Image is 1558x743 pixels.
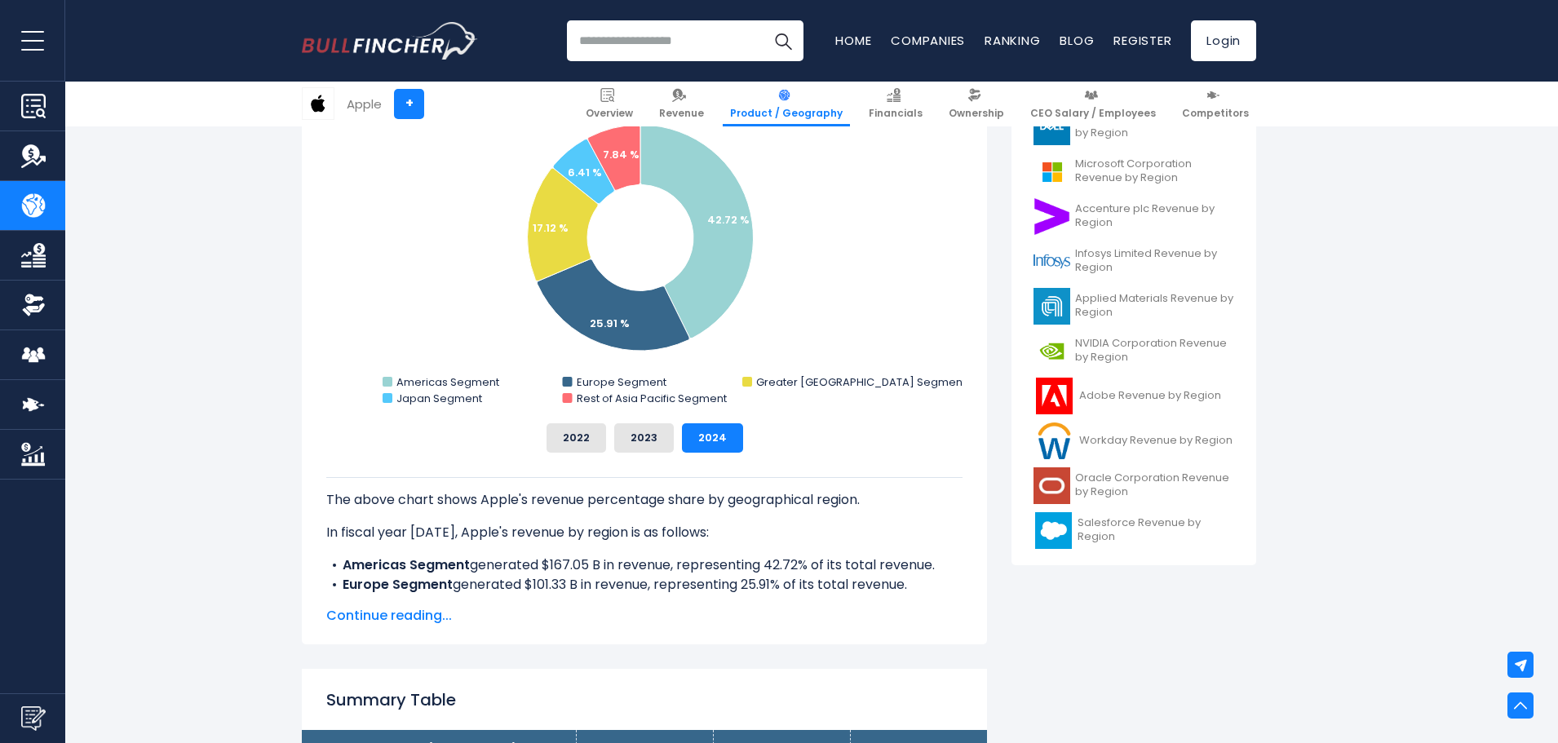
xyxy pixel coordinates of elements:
a: Revenue [652,82,711,126]
img: MSFT logo [1034,153,1070,190]
img: ORCL logo [1034,467,1070,504]
li: generated $66.95 B in revenue, representing 17.12% of its total revenue. [326,595,963,634]
img: Ownership [21,293,46,317]
a: Register [1113,32,1171,49]
li: generated $167.05 B in revenue, representing 42.72% of its total revenue. [326,555,963,575]
button: 2022 [547,423,606,453]
a: Workday Revenue by Region [1024,418,1244,463]
text: Europe Segment [577,374,666,390]
a: Applied Materials Revenue by Region [1024,284,1244,329]
b: Americas Segment [343,555,470,574]
a: Companies [891,32,965,49]
span: Infosys Limited Revenue by Region [1075,247,1234,275]
img: AMAT logo [1034,288,1070,325]
p: In fiscal year [DATE], Apple's revenue by region is as follows: [326,523,963,542]
a: Ownership [941,82,1011,126]
span: Financials [869,107,923,120]
span: Applied Materials Revenue by Region [1075,292,1234,320]
span: CEO Salary / Employees [1030,107,1156,120]
span: Revenue [659,107,704,120]
span: Competitors [1182,107,1249,120]
img: DELL logo [1034,108,1070,145]
span: Workday Revenue by Region [1079,434,1233,448]
text: 6.41 % [568,165,602,180]
span: Dell Technologies Revenue by Region [1075,113,1234,140]
img: CRM logo [1034,512,1073,549]
button: Search [763,20,803,61]
img: INFY logo [1034,243,1070,280]
a: Infosys Limited Revenue by Region [1024,239,1244,284]
img: ACN logo [1034,198,1070,235]
h2: Summary Table [326,688,963,712]
img: AAPL logo [303,88,334,119]
text: 42.72 % [707,212,750,228]
span: Continue reading... [326,606,963,626]
img: NVDA logo [1034,333,1070,369]
a: Accenture plc Revenue by Region [1024,194,1244,239]
b: Greater [GEOGRAPHIC_DATA] Segment [343,595,609,613]
span: Adobe Revenue by Region [1079,389,1221,403]
svg: Apple's Revenue Share by Region [326,84,963,410]
span: Overview [586,107,633,120]
img: Bullfincher logo [302,22,478,60]
div: Apple [347,95,382,113]
a: Financials [861,82,930,126]
a: Blog [1060,32,1094,49]
a: + [394,89,424,119]
a: Salesforce Revenue by Region [1024,508,1244,553]
a: Home [835,32,871,49]
img: WDAY logo [1034,422,1074,459]
span: Accenture plc Revenue by Region [1075,202,1234,230]
span: Ownership [949,107,1004,120]
a: CEO Salary / Employees [1023,82,1163,126]
p: The above chart shows Apple's revenue percentage share by geographical region. [326,490,963,510]
a: Login [1191,20,1256,61]
a: Overview [578,82,640,126]
li: generated $101.33 B in revenue, representing 25.91% of its total revenue. [326,575,963,595]
button: 2023 [614,423,674,453]
a: Competitors [1175,82,1256,126]
b: Europe Segment [343,575,453,594]
text: Japan Segment [396,391,482,406]
span: NVIDIA Corporation Revenue by Region [1075,337,1234,365]
a: Adobe Revenue by Region [1024,374,1244,418]
text: Greater [GEOGRAPHIC_DATA] Segment [756,374,966,390]
text: 7.84 % [603,147,640,162]
a: Oracle Corporation Revenue by Region [1024,463,1244,508]
text: Rest of Asia Pacific Segment [577,391,727,406]
a: Microsoft Corporation Revenue by Region [1024,149,1244,194]
span: Microsoft Corporation Revenue by Region [1075,157,1234,185]
a: NVIDIA Corporation Revenue by Region [1024,329,1244,374]
span: Salesforce Revenue by Region [1078,516,1234,544]
button: 2024 [682,423,743,453]
a: Dell Technologies Revenue by Region [1024,104,1244,149]
a: Go to homepage [302,22,477,60]
span: Product / Geography [730,107,843,120]
span: Oracle Corporation Revenue by Region [1075,471,1234,499]
text: 25.91 % [590,316,630,331]
text: 17.12 % [533,220,569,236]
a: Product / Geography [723,82,850,126]
text: Americas Segment [396,374,499,390]
img: ADBE logo [1034,378,1074,414]
a: Ranking [985,32,1040,49]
